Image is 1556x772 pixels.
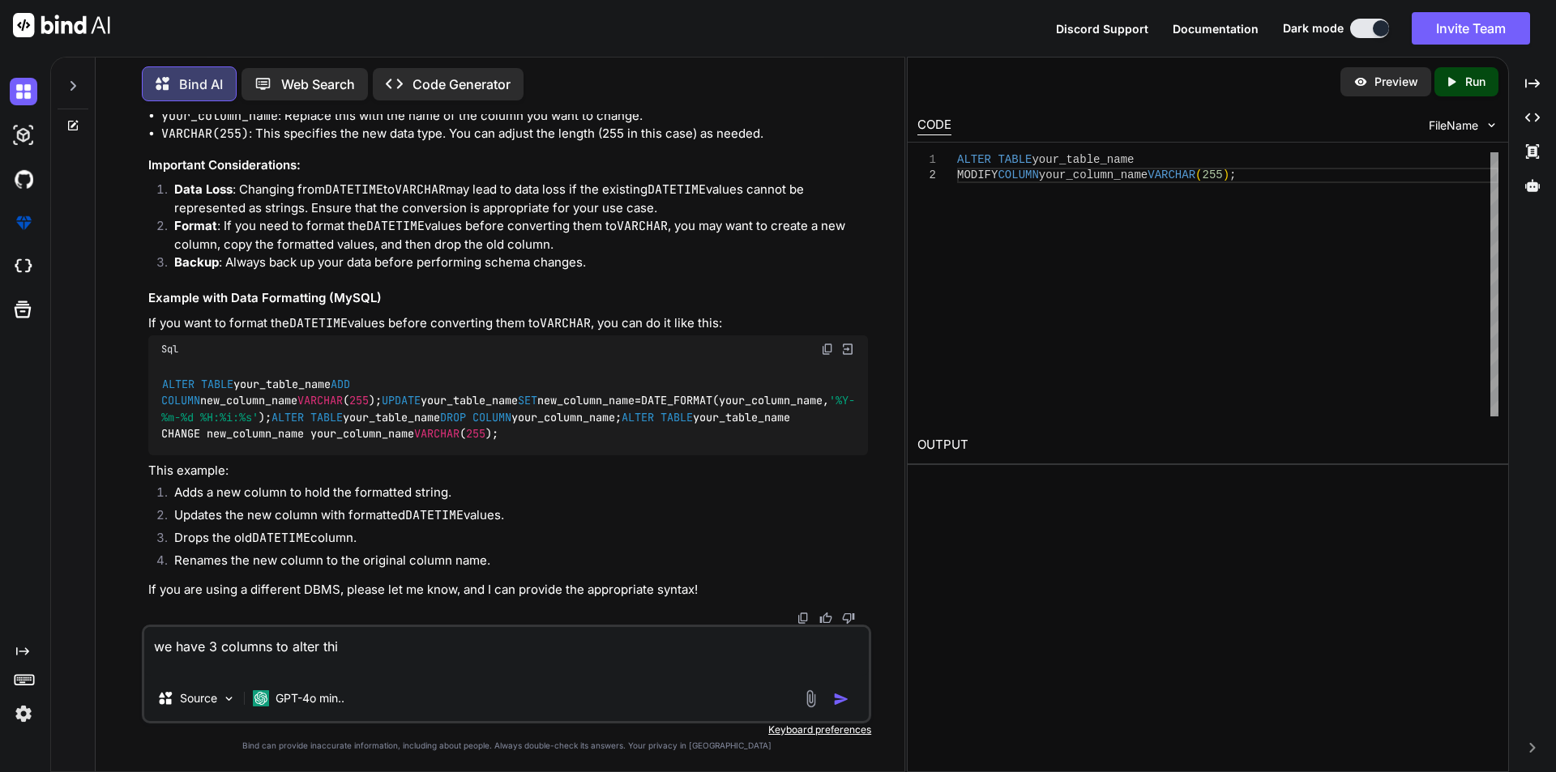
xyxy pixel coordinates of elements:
[161,107,868,126] li: : Replace this with the name of the column you want to change.
[180,690,217,706] p: Source
[917,152,936,168] div: 1
[797,612,810,625] img: copy
[179,75,223,94] p: Bind AI
[297,394,343,408] span: VARCHAR
[518,394,537,408] span: SET
[161,484,868,506] li: Adds a new column to hold the formatted string.
[998,153,1032,166] span: TABLE
[13,13,110,37] img: Bind AI
[405,507,464,523] code: DATETIME
[161,108,278,124] code: your_column_name
[142,723,871,736] p: Keyboard preferences
[161,506,868,529] li: Updates the new column with formatted values.
[466,427,485,441] span: 255
[10,700,37,727] img: settings
[957,153,991,166] span: ALTER
[10,253,37,280] img: cloudideIcon
[842,612,855,625] img: dislike
[161,394,200,408] span: COLUMN
[161,529,868,552] li: Drops the old column.
[161,126,249,142] code: VARCHAR(255)
[1173,20,1259,37] button: Documentation
[908,426,1508,464] h2: OUTPUT
[10,78,37,105] img: darkChat
[174,218,217,233] strong: Format
[10,209,37,237] img: premium
[148,314,868,333] p: If you want to format the values before converting them to , you can do it like this:
[802,689,820,708] img: attachment
[349,394,369,408] span: 255
[1222,168,1229,181] span: )
[331,377,350,391] span: ADD
[161,217,868,254] li: : If you need to format the values before converting them to , you may want to create a new colum...
[382,394,421,408] span: UPDATE
[998,168,1038,181] span: COLUMN
[161,394,855,424] span: '%Y-%m-%d %H:%i:%s'
[395,181,446,198] code: VARCHAR
[271,410,343,424] span: ALTER TABLE
[1283,20,1344,36] span: Dark mode
[142,740,871,752] p: Bind can provide inaccurate information, including about people. Always double-check its answers....
[161,343,178,356] span: Sql
[1056,22,1148,36] span: Discord Support
[289,315,348,331] code: DATETIME
[1412,12,1530,45] button: Invite Team
[635,394,641,408] span: =
[821,343,834,356] img: copy
[281,75,355,94] p: Web Search
[440,410,466,424] span: DROP
[10,165,37,193] img: githubDark
[366,218,425,234] code: DATETIME
[1148,168,1195,181] span: VARCHAR
[1202,168,1222,181] span: 255
[174,181,233,197] strong: Data Loss
[957,168,998,181] span: MODIFY
[472,410,511,424] span: COLUMN
[325,181,383,198] code: DATETIME
[1195,168,1202,181] span: (
[540,315,591,331] code: VARCHAR
[1032,153,1134,166] span: your_table_name
[819,612,832,625] img: like
[833,691,849,707] img: icon
[161,181,868,217] li: : Changing from to may lead to data loss if the existing values cannot be represented as strings....
[174,254,219,270] strong: Backup
[413,75,511,94] p: Code Generator
[162,377,233,391] span: ALTER TABLE
[414,427,460,441] span: VARCHAR
[161,125,868,143] li: : This specifies the new data type. You can adjust the length (255 in this case) as needed.
[148,156,868,175] h3: Important Considerations:
[622,410,693,424] span: ALTER TABLE
[252,530,310,546] code: DATETIME
[161,254,868,276] li: : Always back up your data before performing schema changes.
[1229,168,1236,181] span: ;
[276,690,344,706] p: GPT-4o min..
[917,116,951,135] div: CODE
[148,289,868,308] h3: Example with Data Formatting (MySQL)
[161,376,855,442] code: your_table_name new_column_name ( ); your_table_name new_column_name DATE_FORMAT(your_column_name...
[1429,117,1478,134] span: FileName
[148,581,868,599] p: If you are using a different DBMS, please let me know, and I can provide the appropriate syntax!
[1353,75,1368,89] img: preview
[917,168,936,183] div: 2
[1038,168,1147,181] span: your_column_name
[840,342,855,356] img: Open in Browser
[148,462,868,480] p: This example:
[144,627,869,676] textarea: we have 3 columns to alter thi
[648,181,706,198] code: DATETIME
[222,692,236,706] img: Pick Models
[253,690,269,706] img: GPT-4o mini
[10,122,37,149] img: darkAi-studio
[1056,20,1148,37] button: Discord Support
[1465,74,1485,90] p: Run
[1173,22,1259,36] span: Documentation
[161,552,868,574] li: Renames the new column to the original column name.
[617,218,668,234] code: VARCHAR
[1374,74,1418,90] p: Preview
[1485,118,1498,132] img: chevron down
